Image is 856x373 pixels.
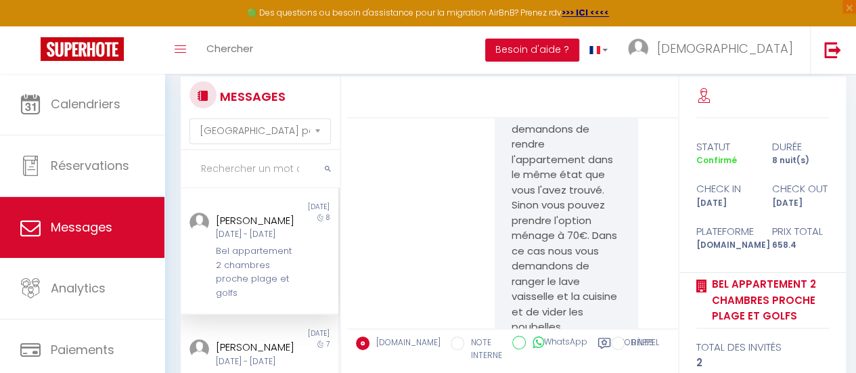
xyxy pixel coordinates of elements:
[259,328,338,339] div: [DATE]
[562,7,609,18] a: >>> ICI <<<<
[41,37,124,61] img: Super Booking
[526,336,587,351] label: WhatsApp
[696,339,830,355] div: total des invités
[51,95,120,112] span: Calendriers
[763,197,838,210] div: [DATE]
[696,355,830,371] div: 2
[206,41,253,56] span: Chercher
[657,40,793,57] span: [DEMOGRAPHIC_DATA]
[688,223,763,240] div: Plateforme
[216,244,299,300] div: Bel appartement 2 chambres proche plage et golfs
[688,197,763,210] div: [DATE]
[628,39,648,59] img: ...
[51,280,106,297] span: Analytics
[216,213,299,229] div: [PERSON_NAME]
[51,157,129,174] span: Réservations
[51,341,114,358] span: Paiements
[688,139,763,155] div: statut
[763,239,838,252] div: 658.4
[618,26,810,74] a: ... [DEMOGRAPHIC_DATA]
[189,213,209,232] img: ...
[464,336,502,362] label: NOTE INTERNE
[369,336,441,351] label: [DOMAIN_NAME]
[824,41,841,58] img: logout
[181,150,340,188] input: Rechercher un mot clé
[625,336,659,351] label: RAPPEL
[763,154,838,167] div: 8 nuit(s)
[485,39,579,62] button: Besoin d'aide ?
[326,213,330,223] span: 8
[763,181,838,197] div: check out
[216,339,299,355] div: [PERSON_NAME]
[216,355,299,368] div: [DATE] - [DATE]
[763,223,838,240] div: Prix total
[696,154,737,166] span: Confirmé
[217,81,286,112] h3: MESSAGES
[216,228,299,241] div: [DATE] - [DATE]
[763,139,838,155] div: durée
[688,181,763,197] div: check in
[196,26,263,74] a: Chercher
[51,219,112,236] span: Messages
[259,202,338,213] div: [DATE]
[688,239,763,252] div: [DOMAIN_NAME]
[707,276,830,324] a: Bel appartement 2 chambres proche plage et golfs
[326,339,330,349] span: 7
[189,339,209,359] img: ...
